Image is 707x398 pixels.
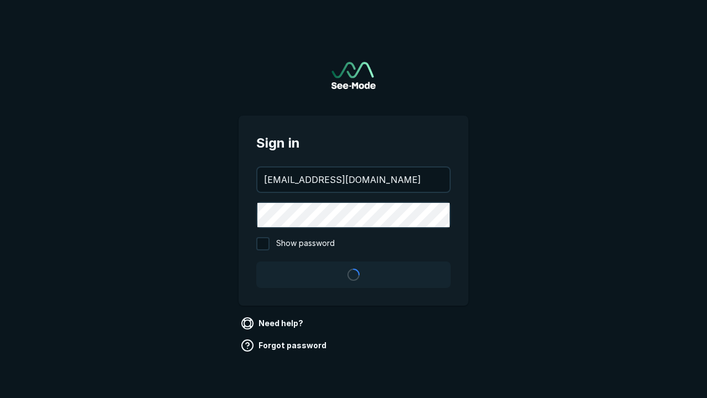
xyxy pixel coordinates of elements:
a: Go to sign in [331,62,376,89]
a: Need help? [239,315,308,332]
span: Sign in [256,133,451,153]
img: See-Mode Logo [331,62,376,89]
input: your@email.com [257,167,450,192]
span: Show password [276,237,335,250]
a: Forgot password [239,337,331,354]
